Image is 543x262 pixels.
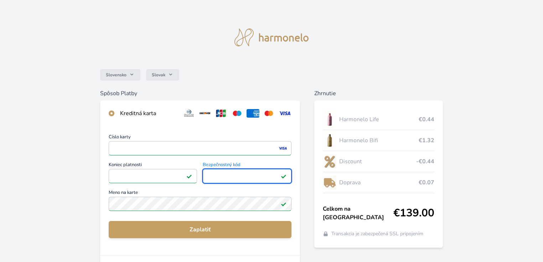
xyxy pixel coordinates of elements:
[112,143,289,153] iframe: Iframe pre číslo karty
[247,109,260,118] img: amex.svg
[419,178,434,187] span: €0.07
[114,225,286,234] span: Zaplatiť
[152,72,165,78] span: Slovak
[419,136,434,145] span: €1.32
[323,205,393,222] span: Celkom na [GEOGRAPHIC_DATA]
[203,163,291,169] span: Bezpečnostný kód
[198,109,212,118] img: discover.svg
[281,173,286,179] img: Pole je platné
[278,145,288,151] img: visa
[331,230,423,237] span: Transakcia je zabezpečená SSL pripojením
[323,111,336,128] img: CLEAN_LIFE_se_stinem_x-lo.jpg
[323,174,336,191] img: delivery-lo.png
[323,153,336,170] img: discount-lo.png
[339,136,419,145] span: Harmonelo Bifi
[146,69,179,81] button: Slovak
[100,89,300,98] h6: Spôsob Platby
[109,135,292,141] span: Číslo karty
[109,190,292,197] span: Meno na karte
[281,201,286,207] img: Pole je platné
[262,109,275,118] img: mc.svg
[339,157,416,166] span: Discount
[214,109,228,118] img: jcb.svg
[419,115,434,124] span: €0.44
[278,109,291,118] img: visa.svg
[109,163,197,169] span: Koniec platnosti
[206,171,288,181] iframe: Iframe pre bezpečnostný kód
[186,173,192,179] img: Pole je platné
[109,221,292,238] button: Zaplatiť
[120,109,177,118] div: Kreditná karta
[339,115,419,124] span: Harmonelo Life
[393,207,434,220] span: €139.00
[323,132,336,149] img: CLEAN_BIFI_se_stinem_x-lo.jpg
[109,197,292,211] input: Meno na kartePole je platné
[182,109,196,118] img: diners.svg
[231,109,244,118] img: maestro.svg
[112,171,194,181] iframe: Iframe pre deň vypršania platnosti
[234,29,309,46] img: logo.svg
[100,69,140,81] button: Slovensko
[314,89,443,98] h6: Zhrnutie
[339,178,419,187] span: Doprava
[416,157,434,166] span: -€0.44
[106,72,126,78] span: Slovensko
